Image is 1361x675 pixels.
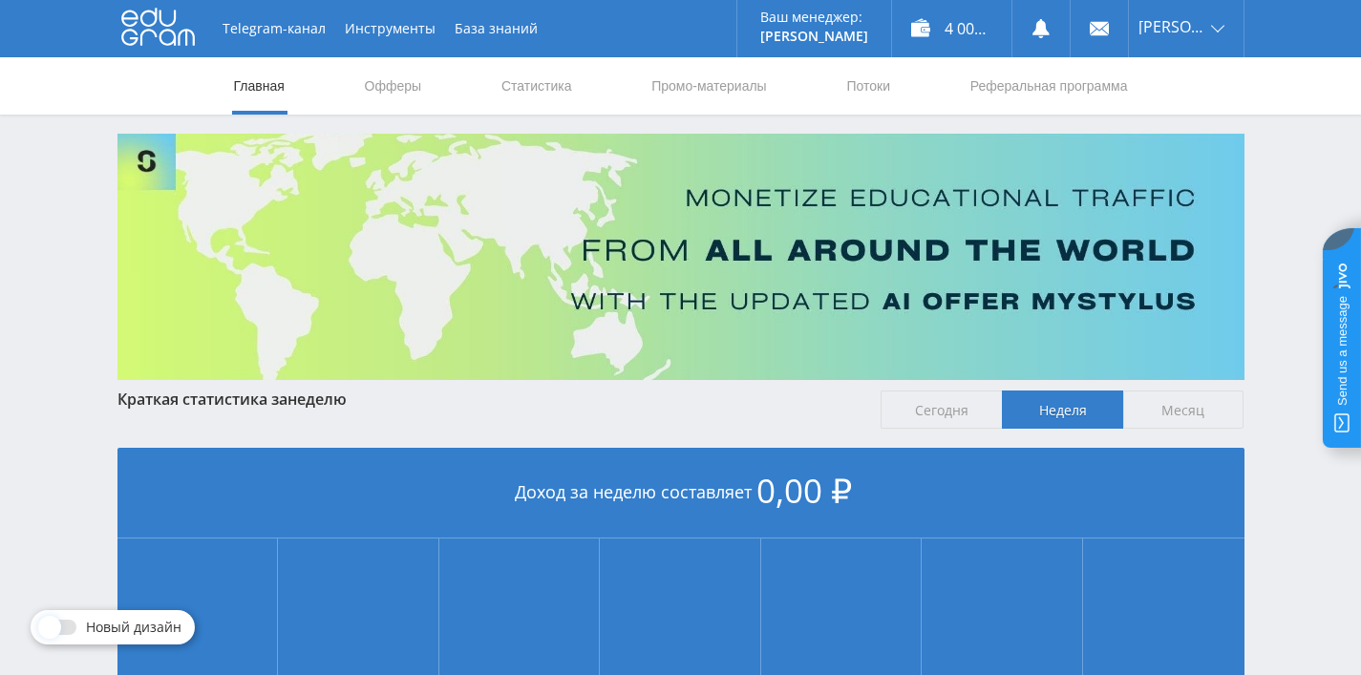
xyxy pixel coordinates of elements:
span: Новый дизайн [86,620,181,635]
div: Доход за неделю составляет [117,448,1244,538]
a: Промо-материалы [649,57,768,115]
a: Офферы [363,57,424,115]
p: Ваш менеджер: [760,10,868,25]
span: Месяц [1123,390,1244,429]
span: неделю [287,389,347,410]
span: Неделя [1002,390,1123,429]
a: Потоки [844,57,892,115]
img: Banner [117,134,1244,380]
span: 0,00 ₽ [756,468,852,513]
span: Сегодня [881,390,1002,429]
div: Краткая статистика за [117,390,862,408]
p: [PERSON_NAME] [760,29,868,44]
a: Главная [232,57,287,115]
a: Статистика [500,57,574,115]
a: Реферальная программа [968,57,1130,115]
span: [PERSON_NAME] [1138,19,1205,34]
